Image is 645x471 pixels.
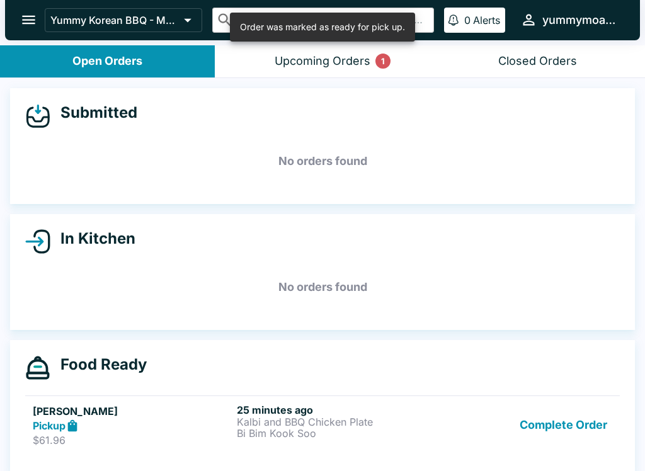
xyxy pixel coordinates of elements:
[50,355,147,374] h4: Food Ready
[515,404,612,447] button: Complete Order
[381,55,385,67] p: 1
[45,8,202,32] button: Yummy Korean BBQ - Moanalua
[33,434,232,446] p: $61.96
[72,54,142,69] div: Open Orders
[515,6,625,33] button: yummymoanalua
[25,395,620,455] a: [PERSON_NAME]Pickup$61.9625 minutes agoKalbi and BBQ Chicken PlateBi Bim Kook SooComplete Order
[50,103,137,122] h4: Submitted
[25,139,620,184] h5: No orders found
[464,14,471,26] p: 0
[498,54,577,69] div: Closed Orders
[473,14,500,26] p: Alerts
[275,54,370,69] div: Upcoming Orders
[237,428,436,439] p: Bi Bim Kook Soo
[33,419,66,432] strong: Pickup
[13,4,45,36] button: open drawer
[240,16,405,38] div: Order was marked as ready for pick up.
[50,14,179,26] p: Yummy Korean BBQ - Moanalua
[542,13,620,28] div: yummymoanalua
[237,416,436,428] p: Kalbi and BBQ Chicken Plate
[50,229,135,248] h4: In Kitchen
[25,264,620,310] h5: No orders found
[33,404,232,419] h5: [PERSON_NAME]
[237,404,436,416] h6: 25 minutes ago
